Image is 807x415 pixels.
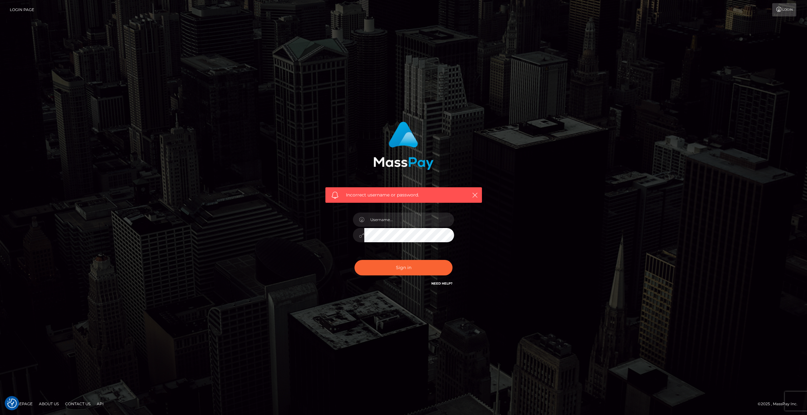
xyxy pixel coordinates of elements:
img: Revisit consent button [7,399,17,408]
a: Login Page [10,3,34,16]
a: Homepage [7,399,35,409]
img: MassPay Login [373,122,434,170]
input: Username... [364,213,454,227]
a: Need Help? [431,281,453,286]
a: Login [772,3,796,16]
a: Contact Us [63,399,93,409]
div: © 2025 , MassPay Inc. [758,400,802,407]
button: Consent Preferences [7,399,17,408]
span: Incorrect username or password. [346,192,461,198]
a: About Us [36,399,61,409]
a: API [94,399,106,409]
button: Sign in [354,260,453,275]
